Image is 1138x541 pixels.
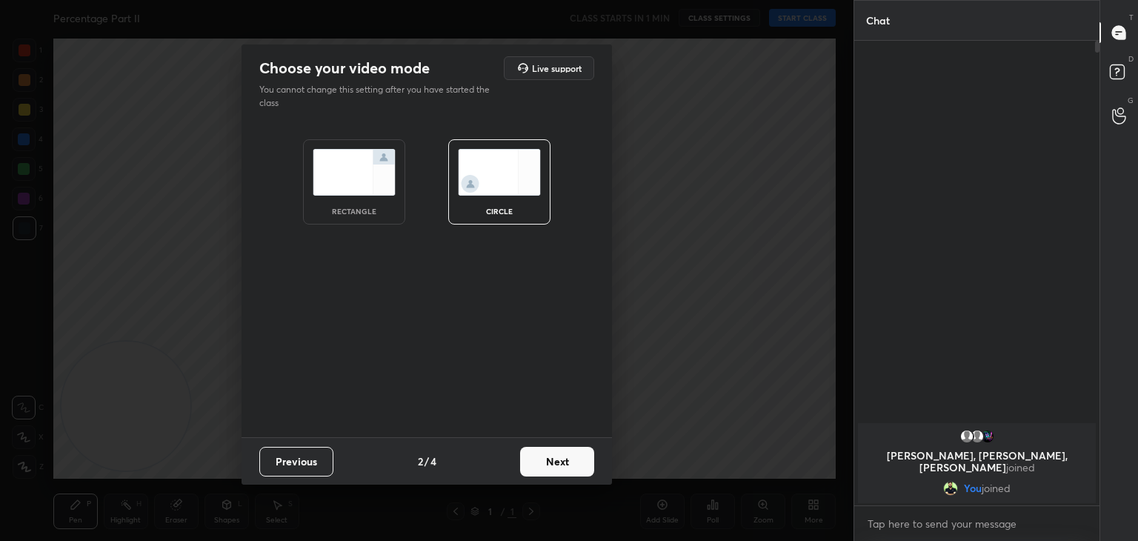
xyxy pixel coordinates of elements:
[470,208,529,215] div: circle
[313,149,396,196] img: normalScreenIcon.ae25ed63.svg
[970,429,985,444] img: default.png
[943,481,958,496] img: 6f4578c4c6224cea84386ccc78b3bfca.jpg
[418,454,423,469] h4: 2
[425,454,429,469] h4: /
[1128,95,1134,106] p: G
[259,59,430,78] h2: Choose your video mode
[430,454,436,469] h4: 4
[458,149,541,196] img: circleScreenIcon.acc0effb.svg
[964,482,982,494] span: You
[325,208,384,215] div: rectangle
[854,420,1099,506] div: grid
[982,482,1011,494] span: joined
[1129,12,1134,23] p: T
[1128,53,1134,64] p: D
[959,429,974,444] img: default.png
[1006,460,1035,474] span: joined
[980,429,995,444] img: 3
[520,447,594,477] button: Next
[854,1,902,40] p: Chat
[259,83,499,110] p: You cannot change this setting after you have started the class
[532,64,582,73] h5: Live support
[259,447,333,477] button: Previous
[867,450,1087,474] p: [PERSON_NAME], [PERSON_NAME], [PERSON_NAME]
